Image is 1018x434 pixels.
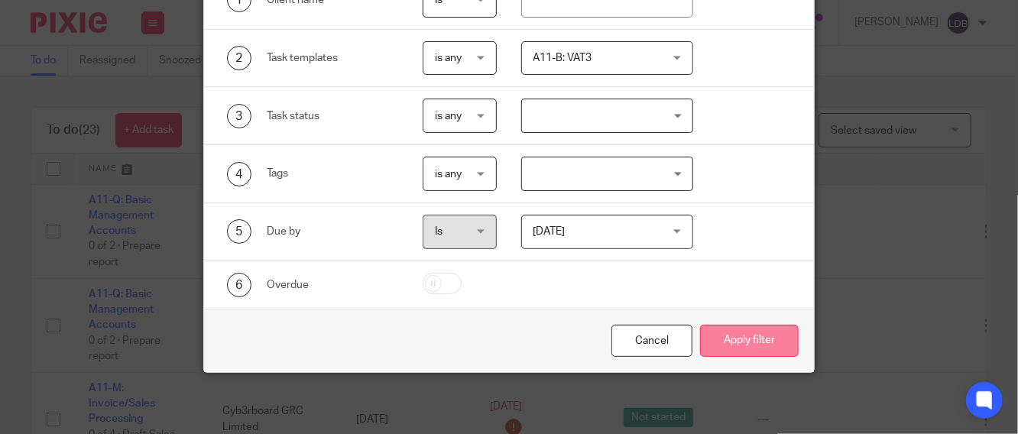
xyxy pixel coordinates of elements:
[533,226,566,237] span: [DATE]
[227,219,251,244] div: 5
[267,166,399,181] div: Tags
[435,169,462,180] span: is any
[524,160,684,187] input: Search for option
[435,226,443,237] span: Is
[524,102,684,129] input: Search for option
[267,108,399,124] div: Task status
[267,224,399,239] div: Due by
[227,46,251,70] div: 2
[227,104,251,128] div: 3
[700,325,799,358] button: Apply filter
[227,162,251,186] div: 4
[227,273,251,297] div: 6
[611,325,692,358] div: Close this dialog window
[435,111,462,121] span: is any
[267,50,399,66] div: Task templates
[267,277,399,293] div: Overdue
[533,53,592,63] span: A11-B: VAT3
[521,99,693,133] div: Search for option
[435,53,462,63] span: is any
[521,157,693,191] div: Search for option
